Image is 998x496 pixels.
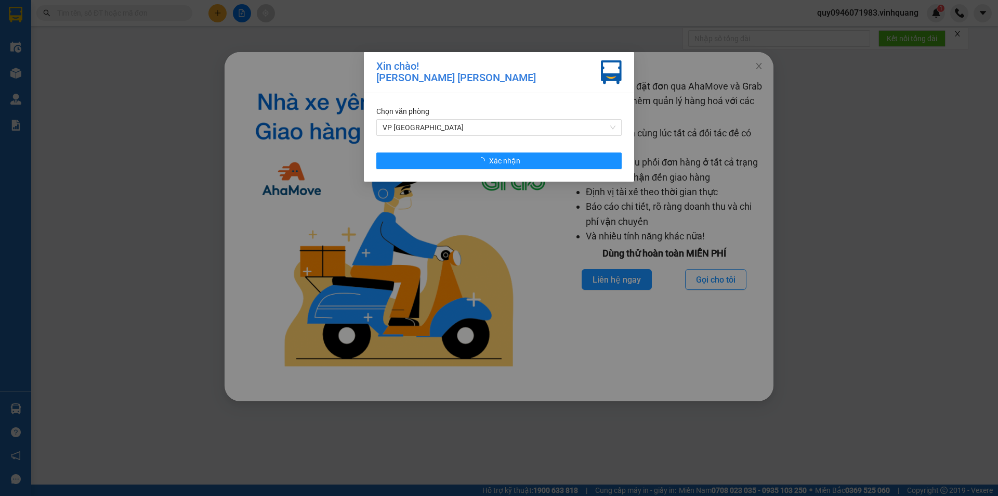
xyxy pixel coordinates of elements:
div: Chọn văn phòng [376,106,622,117]
div: Xin chào! [PERSON_NAME] [PERSON_NAME] [376,60,536,84]
span: Xác nhận [489,155,520,167]
img: vxr-icon [601,60,622,84]
span: loading [478,157,489,164]
button: Xác nhận [376,152,622,169]
span: VP PHÚ SƠN [383,120,615,135]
